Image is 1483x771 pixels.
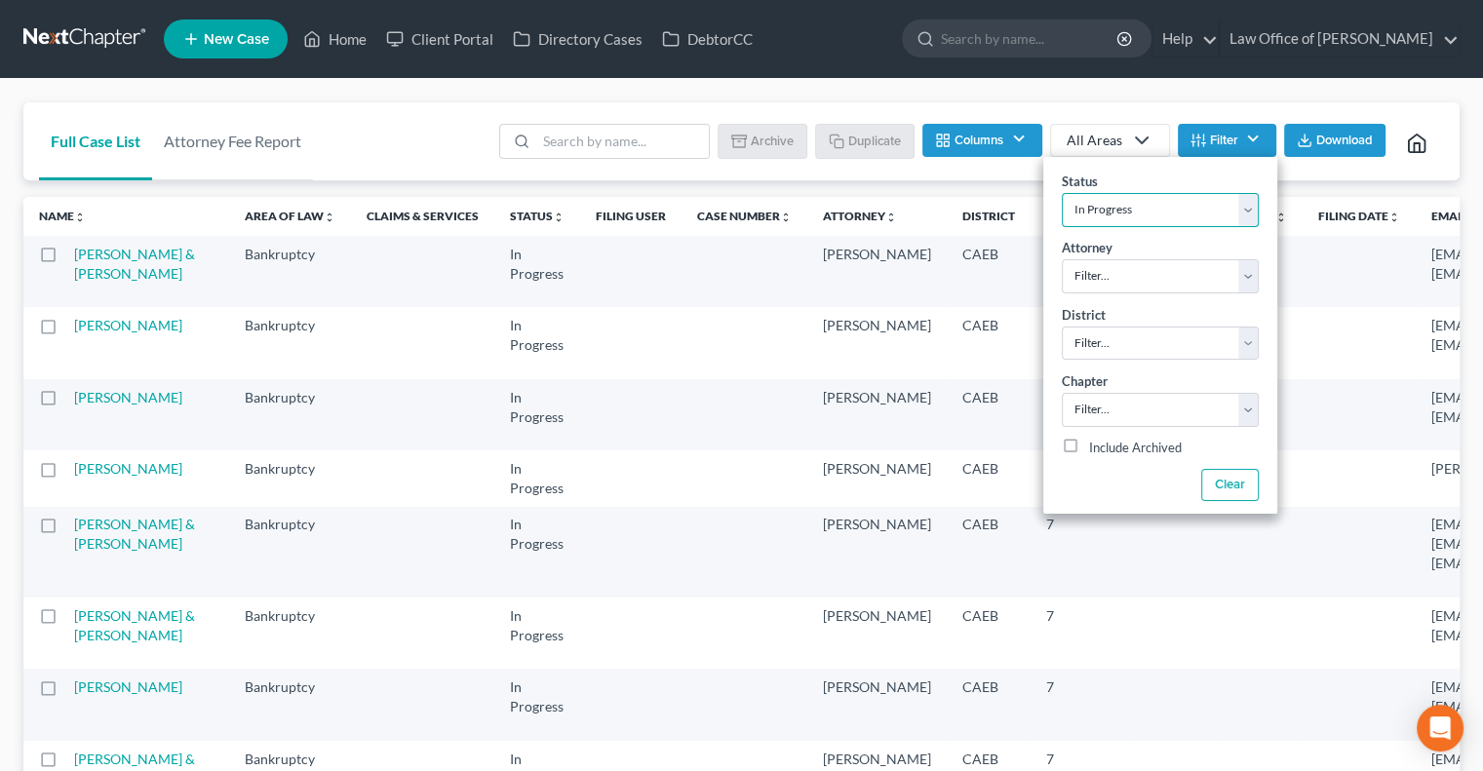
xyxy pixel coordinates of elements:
a: Area of Lawunfold_more [245,209,335,223]
div: Open Intercom Messenger [1417,705,1463,752]
a: Client Portal [376,21,503,57]
a: Law Office of [PERSON_NAME] [1220,21,1459,57]
label: Attorney [1062,239,1112,258]
span: New Case [204,32,269,47]
td: Bankruptcy [229,307,351,378]
td: 7 [1031,669,1128,740]
i: unfold_more [1275,212,1287,223]
i: unfold_more [885,212,897,223]
i: unfold_more [553,212,565,223]
button: Download [1284,124,1385,157]
td: In Progress [494,598,580,669]
span: Download [1316,133,1373,148]
a: Full Case List [39,102,152,180]
td: [PERSON_NAME] [807,379,947,450]
a: [PERSON_NAME] & [PERSON_NAME] [74,246,195,282]
td: Bankruptcy [229,669,351,740]
button: Clear [1200,469,1258,501]
td: CAEB [947,236,1031,307]
td: [PERSON_NAME] [807,236,947,307]
td: In Progress [494,307,580,378]
input: Search by name... [536,125,709,158]
th: Filing User [580,197,682,236]
a: [PERSON_NAME] [74,317,182,333]
i: unfold_more [74,212,86,223]
button: Filter [1178,124,1276,157]
td: [PERSON_NAME] [807,507,947,598]
a: [PERSON_NAME] [74,678,182,695]
label: Status [1062,173,1098,192]
td: [PERSON_NAME] [807,598,947,669]
input: Search by name... [941,20,1119,57]
a: Nameunfold_more [39,209,86,223]
td: CAEB [947,507,1031,598]
td: CAEB [947,307,1031,378]
td: In Progress [494,450,580,506]
td: 7 [1031,307,1128,378]
a: Attorney Fee Report [152,102,313,180]
a: [PERSON_NAME] [74,460,182,477]
td: CAEB [947,598,1031,669]
td: CAEB [947,669,1031,740]
th: Claims & Services [351,197,494,236]
i: unfold_more [324,212,335,223]
a: Attorneyunfold_more [823,209,897,223]
a: [PERSON_NAME] & [PERSON_NAME] [74,516,195,552]
th: District [947,197,1031,236]
td: Bankruptcy [229,507,351,598]
td: In Progress [494,379,580,450]
td: [PERSON_NAME] [807,307,947,378]
i: unfold_more [1388,212,1400,223]
a: Directory Cases [503,21,652,57]
td: In Progress [494,507,580,598]
div: Filter [1043,157,1277,514]
a: Filing Dateunfold_more [1318,209,1400,223]
a: Home [293,21,376,57]
td: [PERSON_NAME] [807,669,947,740]
td: 7 [1031,507,1128,598]
td: In Progress [494,236,580,307]
td: 7 [1031,450,1128,506]
td: [PERSON_NAME] [807,450,947,506]
td: 7 [1031,598,1128,669]
a: [PERSON_NAME] [74,389,182,405]
label: District [1062,306,1106,326]
td: Bankruptcy [229,598,351,669]
td: CAEB [947,450,1031,506]
td: CAEB [947,379,1031,450]
td: 7 [1031,379,1128,450]
td: Bankruptcy [229,236,351,307]
a: Help [1152,21,1218,57]
div: All Areas [1067,131,1122,150]
td: In Progress [494,669,580,740]
td: 7 [1031,236,1128,307]
i: unfold_more [780,212,792,223]
td: Bankruptcy [229,379,351,450]
button: Columns [922,124,1041,157]
a: DebtorCC [652,21,762,57]
label: Chapter [1062,372,1108,392]
a: Case Numberunfold_more [697,209,792,223]
a: [PERSON_NAME] & [PERSON_NAME] [74,607,195,643]
label: Include Archived [1089,437,1182,460]
td: Bankruptcy [229,450,351,506]
a: Statusunfold_more [510,209,565,223]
